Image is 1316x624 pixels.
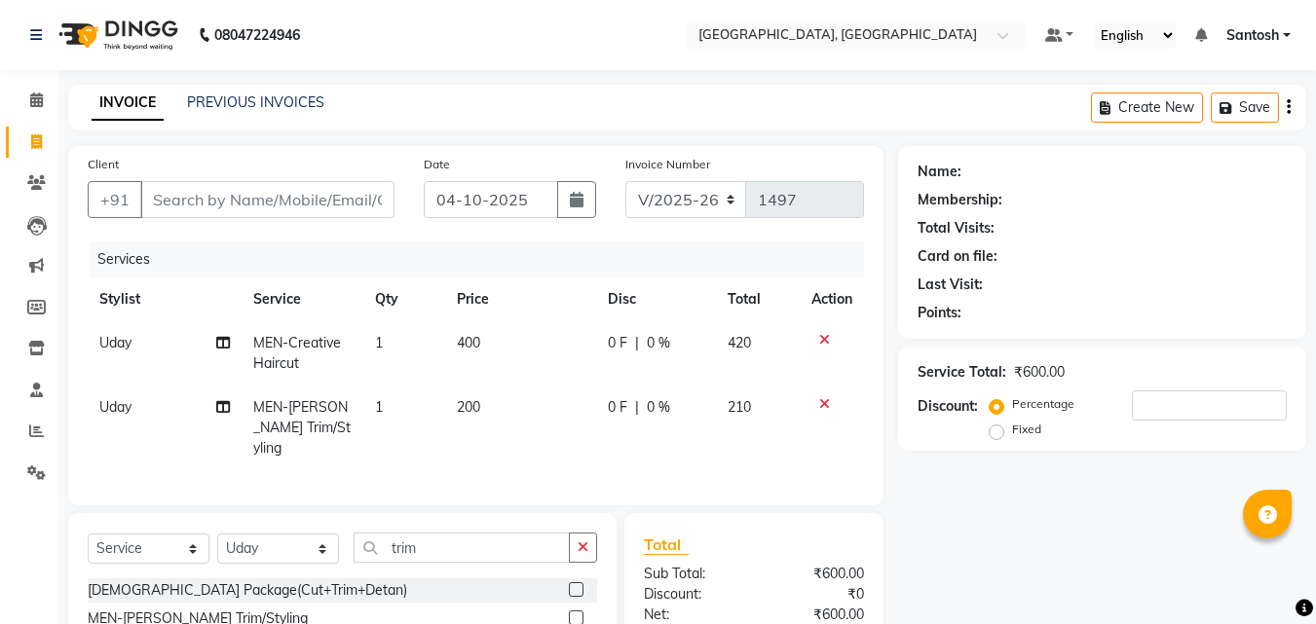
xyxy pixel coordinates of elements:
div: Membership: [918,190,1002,210]
div: Services [90,241,879,277]
button: Save [1211,92,1279,123]
div: Service Total: [918,362,1006,383]
div: Card on file: [918,246,997,267]
th: Stylist [88,277,242,321]
button: +91 [88,181,142,218]
th: Total [716,277,801,321]
th: Action [800,277,864,321]
iframe: chat widget [1234,546,1297,605]
b: 08047224946 [214,8,300,62]
th: Qty [363,277,445,321]
span: 0 % [647,397,670,418]
span: | [635,333,639,353]
div: Discount: [629,584,754,605]
th: Disc [596,277,716,321]
label: Date [424,156,450,173]
div: ₹600.00 [1014,362,1065,383]
label: Client [88,156,119,173]
button: Create New [1091,92,1203,123]
span: Total [644,534,689,555]
div: ₹600.00 [754,564,879,584]
th: Service [242,277,364,321]
div: ₹0 [754,584,879,605]
span: 1 [375,398,383,416]
span: Uday [99,334,132,351]
span: 0 % [647,333,670,353]
span: Uday [99,398,132,416]
input: Search by Name/Mobile/Email/Code [140,181,395,218]
div: Sub Total: [629,564,754,584]
a: INVOICE [92,86,164,121]
span: | [635,397,639,418]
span: 420 [728,334,751,351]
div: Discount: [918,396,978,417]
label: Invoice Number [625,156,710,173]
span: Santosh [1226,25,1279,46]
div: Name: [918,162,961,182]
label: Percentage [1012,395,1074,413]
th: Price [445,277,596,321]
span: 400 [457,334,480,351]
div: Total Visits: [918,218,995,239]
div: Points: [918,303,961,323]
img: logo [50,8,183,62]
label: Fixed [1012,421,1041,438]
span: 0 F [608,397,627,418]
div: Last Visit: [918,275,983,295]
span: 0 F [608,333,627,353]
span: MEN-Creative Haircut [253,334,341,372]
span: MEN-[PERSON_NAME] Trim/Styling [253,398,351,457]
span: 200 [457,398,480,416]
div: [DEMOGRAPHIC_DATA] Package(Cut+Trim+Detan) [88,580,407,601]
span: 210 [728,398,751,416]
input: Search or Scan [354,532,570,563]
a: PREVIOUS INVOICES [187,93,324,111]
span: 1 [375,334,383,351]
